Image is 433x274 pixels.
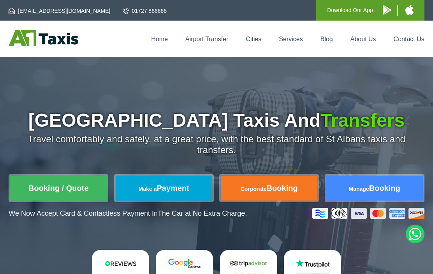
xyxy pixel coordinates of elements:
a: Airport Transfer [185,36,228,42]
a: Booking / Quote [10,176,107,201]
p: Download Our App [327,5,373,15]
a: Services [279,36,303,42]
p: Travel comfortably and safely, at a great price, with the best standard of St Albans taxis and tr... [9,134,424,155]
img: A1 Taxis St Albans LTD [9,30,78,46]
img: A1 Taxis Android App [383,5,391,15]
span: Corporate [241,186,267,192]
a: Home [151,36,168,42]
a: ManageBooking [326,176,423,201]
a: CorporateBooking [221,176,317,201]
span: Make a [139,186,157,192]
a: Blog [320,36,333,42]
a: Cities [246,36,261,42]
img: Trustpilot [292,258,333,269]
h1: [GEOGRAPHIC_DATA] Taxis And [9,111,424,130]
a: About Us [350,36,376,42]
span: Transfers [320,110,405,131]
a: [EMAIL_ADDRESS][DOMAIN_NAME] [9,7,110,15]
img: A1 Taxis iPhone App [405,5,414,15]
span: Manage [349,186,369,192]
img: Credit And Debit Cards [312,208,424,219]
a: Contact Us [394,36,424,42]
span: The Car at No Extra Charge. [158,209,247,217]
p: We Now Accept Card & Contactless Payment In [9,209,247,218]
a: 01727 866666 [123,7,167,15]
a: Make aPayment [116,176,212,201]
img: Reviews.io [100,258,141,269]
img: Tripadvisor [229,258,269,269]
img: Google [164,258,204,269]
